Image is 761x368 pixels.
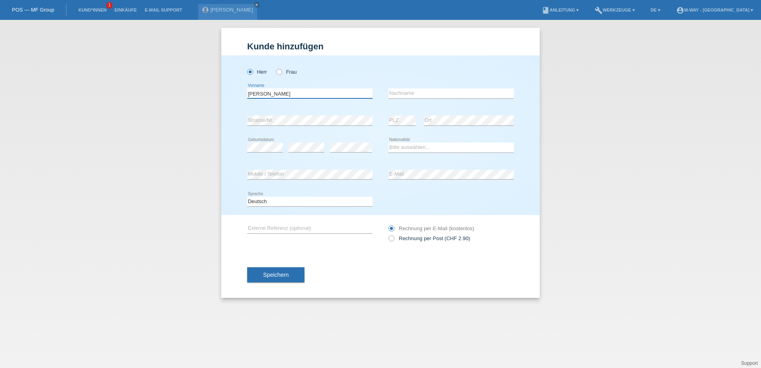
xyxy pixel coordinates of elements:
[141,8,186,12] a: E-Mail Support
[591,8,639,12] a: buildWerkzeuge ▾
[12,7,54,13] a: POS — MF Group
[263,272,289,278] span: Speichern
[110,8,140,12] a: Einkäufe
[538,8,583,12] a: bookAnleitung ▾
[247,41,514,51] h1: Kunde hinzufügen
[247,69,252,74] input: Herr
[595,6,603,14] i: build
[211,7,253,13] a: [PERSON_NAME]
[388,235,394,245] input: Rechnung per Post (CHF 2.90)
[247,267,304,282] button: Speichern
[255,3,259,7] i: close
[74,8,110,12] a: Kund*innen
[672,8,757,12] a: account_circlem-way - [GEOGRAPHIC_DATA] ▾
[741,360,758,366] a: Support
[276,69,297,75] label: Frau
[388,225,394,235] input: Rechnung per E-Mail (kostenlos)
[276,69,281,74] input: Frau
[106,2,113,9] span: 1
[388,235,470,241] label: Rechnung per Post (CHF 2.90)
[676,6,684,14] i: account_circle
[388,225,474,231] label: Rechnung per E-Mail (kostenlos)
[247,69,267,75] label: Herr
[254,2,260,8] a: close
[647,8,664,12] a: DE ▾
[542,6,550,14] i: book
